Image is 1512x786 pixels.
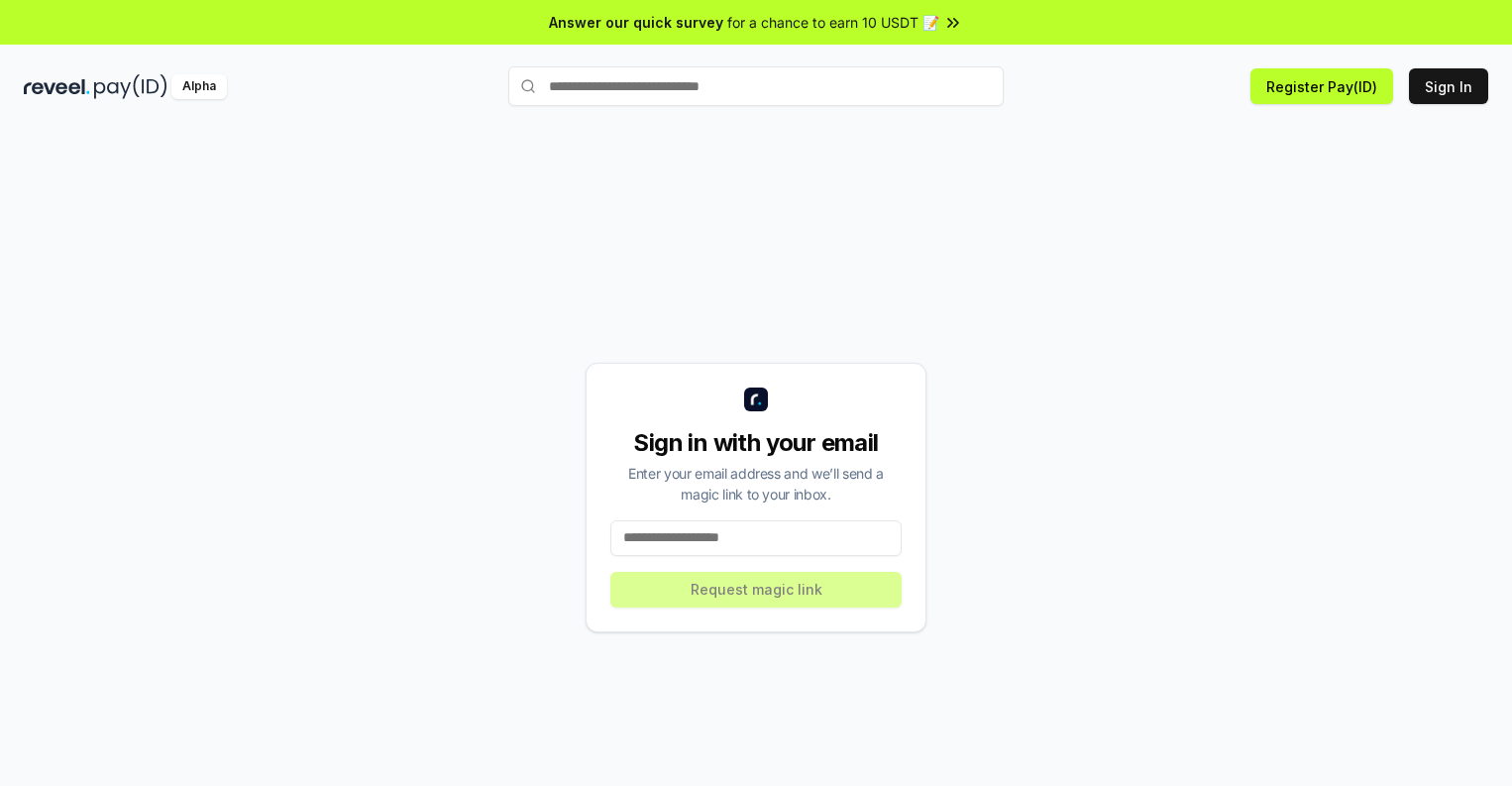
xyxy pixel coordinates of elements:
img: reveel_dark [24,74,90,99]
span: for a chance to earn 10 USDT 📝 [727,12,939,33]
div: Enter your email address and we’ll send a magic link to your inbox. [610,463,902,505]
img: logo_small [744,388,768,411]
button: Register Pay(ID) [1250,68,1393,104]
div: Sign in with your email [610,427,902,459]
span: Answer our quick survey [549,12,723,33]
div: Alpha [171,74,227,99]
button: Sign In [1409,68,1488,104]
img: pay_id [94,74,167,99]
